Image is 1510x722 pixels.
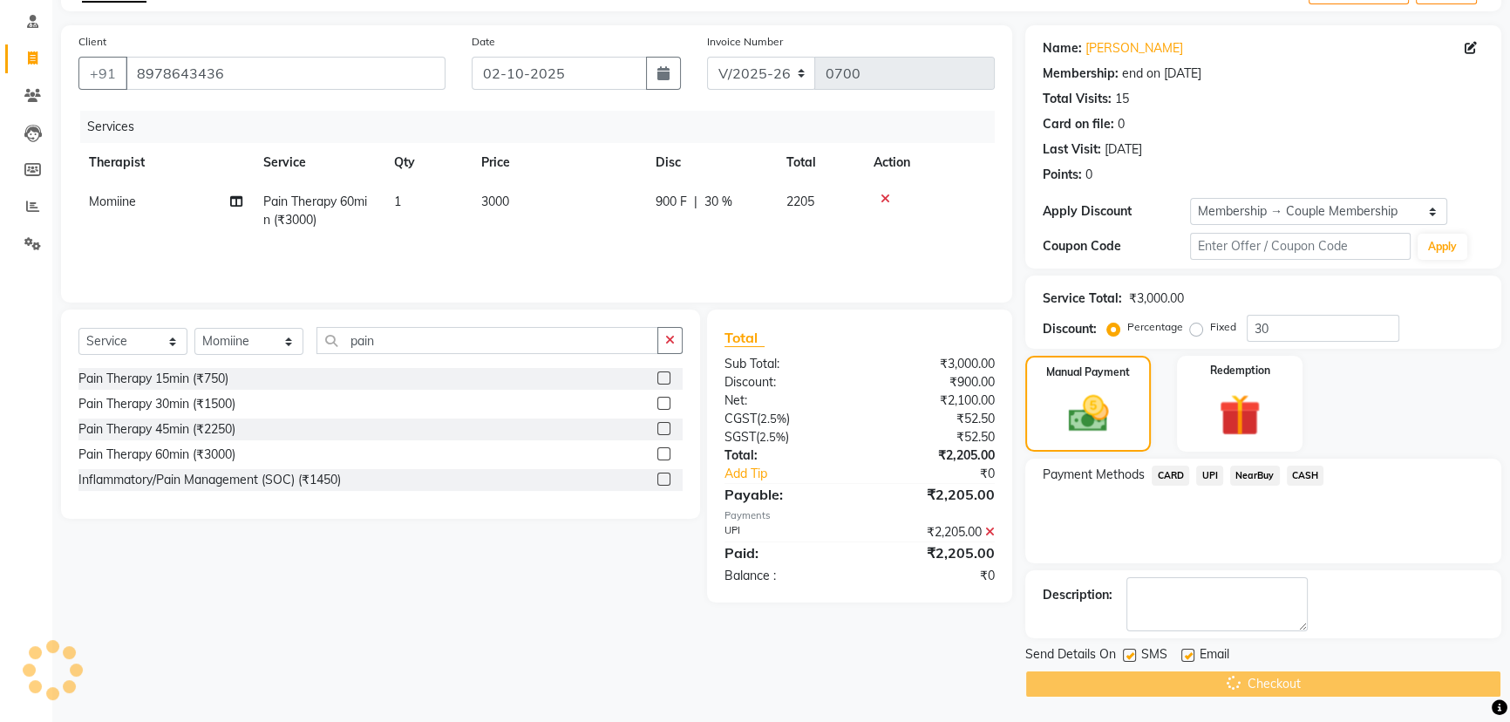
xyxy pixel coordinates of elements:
[711,410,860,428] div: ( )
[707,34,783,50] label: Invoice Number
[253,143,384,182] th: Service
[711,373,860,392] div: Discount:
[1210,363,1270,378] label: Redemption
[78,395,235,413] div: Pain Therapy 30min (₹1500)
[860,373,1008,392] div: ₹900.00
[89,194,136,209] span: Momiine
[78,143,253,182] th: Therapist
[1230,466,1280,486] span: NearBuy
[1200,645,1229,667] span: Email
[1122,65,1201,83] div: end on [DATE]
[1105,140,1142,159] div: [DATE]
[711,428,860,446] div: ( )
[786,194,814,209] span: 2205
[316,327,658,354] input: Search or Scan
[1085,166,1092,184] div: 0
[1043,140,1101,159] div: Last Visit:
[860,523,1008,541] div: ₹2,205.00
[80,111,1008,143] div: Services
[1085,39,1183,58] a: [PERSON_NAME]
[472,34,495,50] label: Date
[860,392,1008,410] div: ₹2,100.00
[1043,166,1082,184] div: Points:
[1129,289,1184,308] div: ₹3,000.00
[860,567,1008,585] div: ₹0
[1046,364,1130,380] label: Manual Payment
[1043,202,1190,221] div: Apply Discount
[724,411,757,426] span: CGST
[1043,90,1112,108] div: Total Visits:
[481,194,509,209] span: 3000
[78,446,235,464] div: Pain Therapy 60min (₹3000)
[1152,466,1189,486] span: CARD
[384,143,471,182] th: Qty
[78,370,228,388] div: Pain Therapy 15min (₹750)
[711,355,860,373] div: Sub Total:
[860,428,1008,446] div: ₹52.50
[724,429,756,445] span: SGST
[263,194,367,228] span: Pain Therapy 60min (₹3000)
[1043,237,1190,255] div: Coupon Code
[1206,389,1274,441] img: _gift.svg
[645,143,776,182] th: Disc
[1043,39,1082,58] div: Name:
[711,465,885,483] a: Add Tip
[884,465,1008,483] div: ₹0
[1043,466,1145,484] span: Payment Methods
[126,57,446,90] input: Search by Name/Mobile/Email/Code
[860,542,1008,563] div: ₹2,205.00
[760,412,786,426] span: 2.5%
[1210,319,1236,335] label: Fixed
[1056,391,1121,437] img: _cash.svg
[1115,90,1129,108] div: 15
[471,143,645,182] th: Price
[724,508,996,523] div: Payments
[656,193,687,211] span: 900 F
[1025,645,1116,667] span: Send Details On
[1287,466,1324,486] span: CASH
[1043,65,1119,83] div: Membership:
[1141,645,1167,667] span: SMS
[711,446,860,465] div: Total:
[394,194,401,209] span: 1
[776,143,863,182] th: Total
[711,484,860,505] div: Payable:
[694,193,697,211] span: |
[860,446,1008,465] div: ₹2,205.00
[860,410,1008,428] div: ₹52.50
[1043,289,1122,308] div: Service Total:
[78,34,106,50] label: Client
[860,355,1008,373] div: ₹3,000.00
[863,143,995,182] th: Action
[711,542,860,563] div: Paid:
[711,523,860,541] div: UPI
[78,420,235,439] div: Pain Therapy 45min (₹2250)
[1118,115,1125,133] div: 0
[1196,466,1223,486] span: UPI
[860,484,1008,505] div: ₹2,205.00
[78,471,341,489] div: Inflammatory/Pain Management (SOC) (₹1450)
[711,392,860,410] div: Net:
[1418,234,1467,260] button: Apply
[1043,586,1112,604] div: Description:
[1190,233,1411,260] input: Enter Offer / Coupon Code
[711,567,860,585] div: Balance :
[759,430,786,444] span: 2.5%
[1043,320,1097,338] div: Discount:
[78,57,127,90] button: +91
[724,329,765,347] span: Total
[1043,115,1114,133] div: Card on file:
[1127,319,1183,335] label: Percentage
[704,193,732,211] span: 30 %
